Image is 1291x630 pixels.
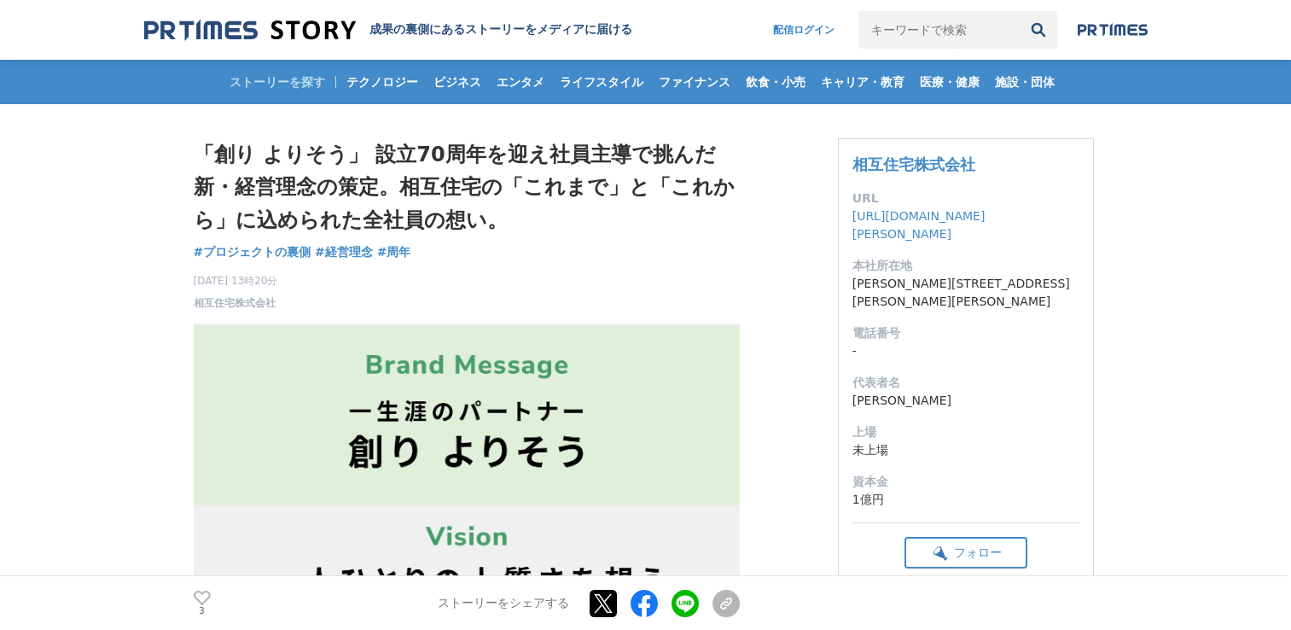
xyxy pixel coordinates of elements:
a: 相互住宅株式会社 [852,155,975,173]
a: キャリア・教育 [814,60,911,104]
a: #周年 [377,243,411,261]
a: テクノロジー [340,60,425,104]
span: #プロジェクトの裏側 [194,244,311,260]
input: キーワードで検索 [858,11,1020,49]
a: ファイナンス [652,60,737,104]
button: 検索 [1020,11,1057,49]
dt: URL [852,190,1079,207]
a: [URL][DOMAIN_NAME][PERSON_NAME] [852,209,986,241]
dd: [PERSON_NAME][STREET_ADDRESS][PERSON_NAME][PERSON_NAME] [852,275,1079,311]
a: 施設・団体 [988,60,1061,104]
button: フォロー [904,537,1027,569]
h1: 「創り よりそう」 設立70周年を迎え社員主導で挑んだ新・経営理念の策定。相互住宅の「これまで」と「これから」に込められた全社員の想い。 [194,138,740,236]
span: エンタメ [490,74,551,90]
span: 施設・団体 [988,74,1061,90]
a: #経営理念 [315,243,373,261]
a: 成果の裏側にあるストーリーをメディアに届ける 成果の裏側にあるストーリーをメディアに届ける [144,19,632,42]
img: prtimes [1078,23,1148,37]
span: [DATE] 13時20分 [194,273,278,289]
span: 飲食・小売 [739,74,812,90]
dd: 1億円 [852,491,1079,509]
span: キャリア・教育 [814,74,911,90]
dt: 資本金 [852,473,1079,491]
dd: [PERSON_NAME] [852,392,1079,410]
dt: 本社所在地 [852,257,1079,275]
dd: - [852,342,1079,360]
a: エンタメ [490,60,551,104]
a: ビジネス [427,60,488,104]
a: ライフスタイル [553,60,650,104]
dt: 上場 [852,423,1079,441]
a: 配信ログイン [756,11,852,49]
span: ビジネス [427,74,488,90]
span: #周年 [377,244,411,260]
a: 相互住宅株式会社 [194,295,276,311]
p: ストーリーをシェアする [438,596,569,611]
span: ファイナンス [652,74,737,90]
span: テクノロジー [340,74,425,90]
span: ライフスタイル [553,74,650,90]
a: 医療・健康 [913,60,986,104]
a: #プロジェクトの裏側 [194,243,311,261]
a: 飲食・小売 [739,60,812,104]
img: 成果の裏側にあるストーリーをメディアに届ける [144,19,356,42]
dt: 代表者名 [852,374,1079,392]
span: 医療・健康 [913,74,986,90]
p: 3 [194,607,211,615]
dd: 未上場 [852,441,1079,459]
span: #経営理念 [315,244,373,260]
h2: 成果の裏側にあるストーリーをメディアに届ける [369,22,632,38]
dt: 電話番号 [852,324,1079,342]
